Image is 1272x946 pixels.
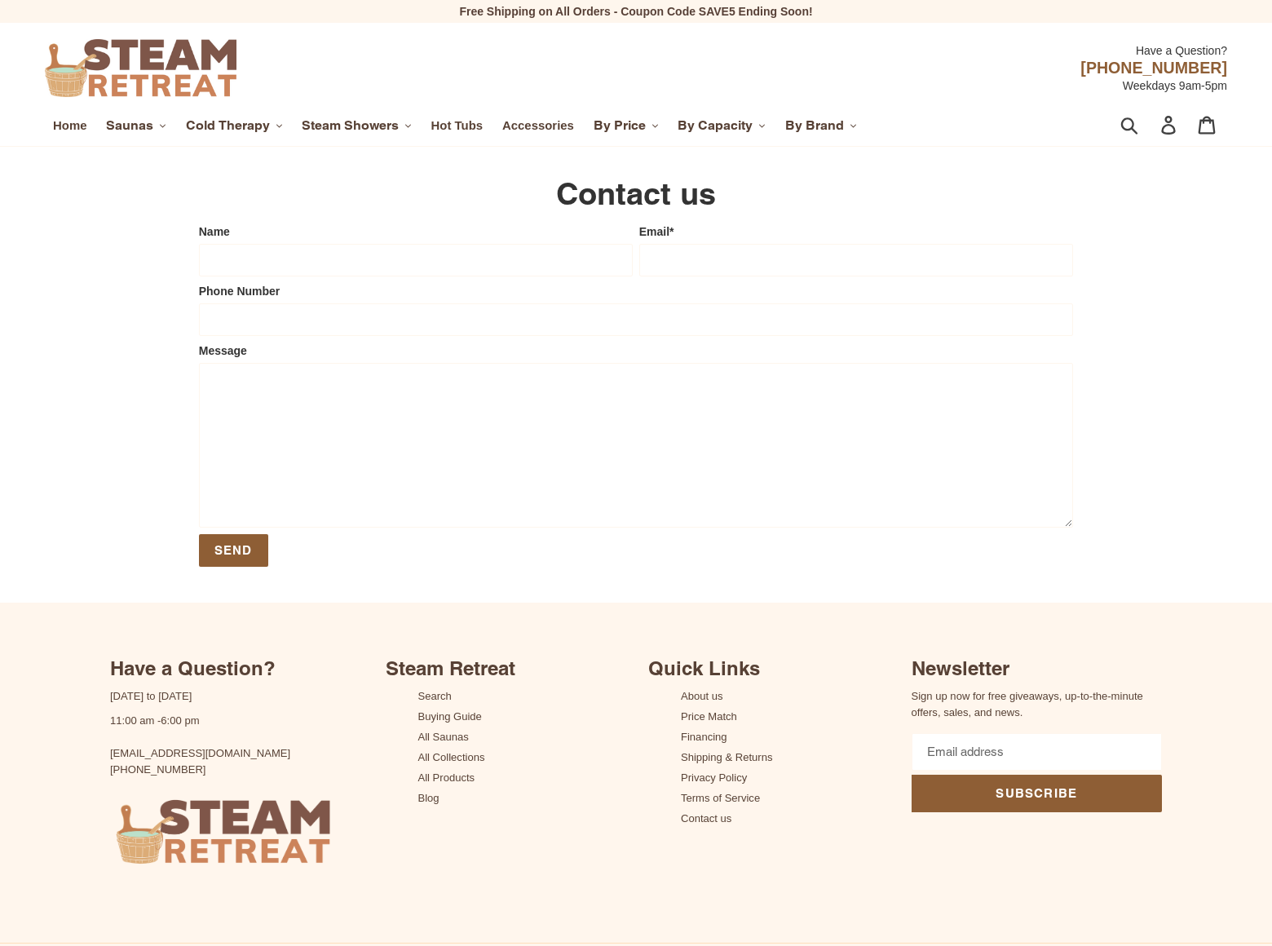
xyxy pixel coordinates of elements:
[418,731,469,743] a: All Saunas
[199,175,1073,211] h1: Contact us
[418,710,482,723] a: Buying Guide
[418,771,475,784] a: All Products
[418,690,452,702] a: Search
[594,117,646,134] span: By Price
[45,39,236,97] img: Steam Retreat
[199,343,1073,359] label: Message
[1123,79,1227,92] span: Weekdays 9am-5pm
[110,713,361,778] p: 11:00 am -6:00 pm [EMAIL_ADDRESS][DOMAIN_NAME] [PHONE_NUMBER]
[681,771,747,784] a: Privacy Policy
[502,118,574,133] span: Accessories
[302,117,399,134] span: Steam Showers
[98,113,174,138] button: Saunas
[178,113,291,138] button: Cold Therapy
[681,812,731,824] a: Contact us
[431,118,484,133] span: Hot Tubs
[681,751,772,763] a: Shipping & Returns
[912,775,1163,812] button: Subscribe
[678,117,753,134] span: By Capacity
[110,656,361,680] p: Have a Question?
[386,656,515,680] p: Steam Retreat
[996,786,1077,800] span: Subscribe
[1080,59,1227,77] span: [PHONE_NUMBER]
[110,688,361,705] p: [DATE] to [DATE]
[669,113,774,138] button: By Capacity
[648,656,784,680] p: Quick Links
[912,733,1163,771] input: Email address
[639,223,1073,240] label: Email
[912,656,1163,680] p: Newsletter
[53,118,86,133] span: Home
[199,283,1073,299] label: Phone Number
[777,113,865,138] button: By Brand
[294,113,420,138] button: Steam Showers
[199,223,633,240] label: Name
[418,792,439,804] a: Blog
[110,786,336,869] img: Why Buy From Steam Retreat
[106,117,153,134] span: Saunas
[681,731,727,743] a: Financing
[681,690,723,702] a: About us
[418,751,485,763] a: All Collections
[45,115,95,136] a: Home
[494,115,582,136] a: Accessories
[186,117,270,134] span: Cold Therapy
[423,115,492,136] a: Hot Tubs
[1129,108,1173,144] input: Search
[585,113,667,138] button: By Price
[785,117,844,134] span: By Brand
[681,792,760,804] a: Terms of Service
[199,534,268,567] input: Send
[439,34,1227,59] div: Have a Question?
[681,710,737,723] a: Price Match
[912,688,1163,721] p: Sign up now for free giveaways, up-to-the-minute offers, sales, and news.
